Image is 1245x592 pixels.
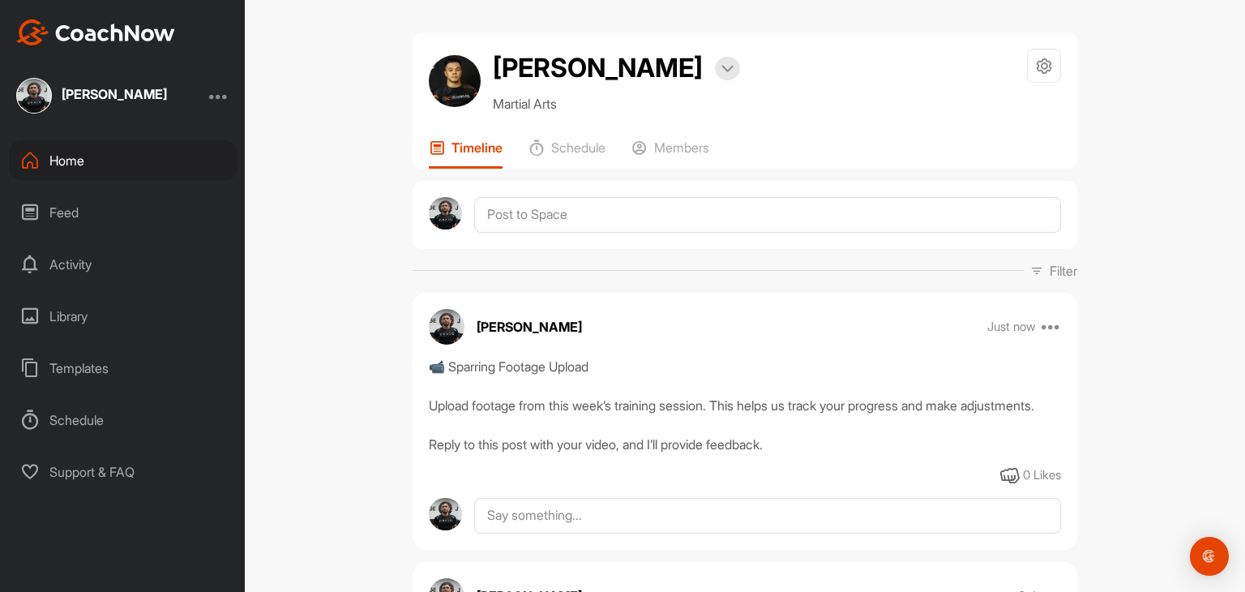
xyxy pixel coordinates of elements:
div: 📹 Sparring Footage Upload Upload footage from this week’s training session. This helps us track y... [429,357,1061,454]
p: Just now [987,319,1036,335]
img: arrow-down [721,65,734,73]
div: 0 Likes [1023,466,1061,485]
img: CoachNow [16,19,175,45]
div: Library [9,296,237,337]
p: Timeline [451,139,503,156]
p: Schedule [551,139,605,156]
img: avatar [429,498,462,531]
div: [PERSON_NAME] [62,88,167,101]
div: Home [9,140,237,181]
p: Filter [1050,261,1077,281]
p: Members [654,139,709,156]
img: square_bfdb4879df8747f588c5511651a1e06a.jpg [16,78,52,114]
img: avatar [429,197,462,230]
div: Open Intercom Messenger [1190,537,1229,576]
h2: [PERSON_NAME] [493,49,703,88]
img: avatar [429,309,464,345]
div: Support & FAQ [9,452,237,492]
div: Schedule [9,400,237,440]
div: Templates [9,348,237,388]
img: avatar [429,55,481,107]
p: Martial Arts [493,94,740,114]
p: [PERSON_NAME] [477,317,582,337]
div: Activity [9,244,237,285]
div: Feed [9,192,237,233]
